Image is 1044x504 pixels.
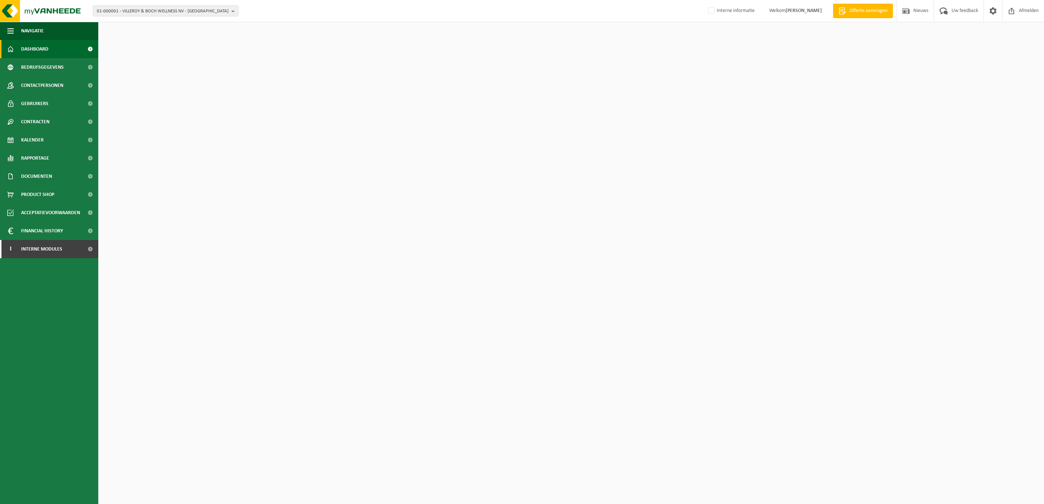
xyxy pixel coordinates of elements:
[21,58,64,76] span: Bedrijfsgegevens
[93,5,238,16] button: 01-000001 - VILLEROY & BOCH WELLNESS NV - [GEOGRAPHIC_DATA]
[21,113,50,131] span: Contracten
[7,240,14,258] span: I
[21,222,63,240] span: Financial History
[21,185,54,204] span: Product Shop
[21,76,63,95] span: Contactpersonen
[21,40,48,58] span: Dashboard
[786,8,822,13] strong: [PERSON_NAME]
[21,149,49,167] span: Rapportage
[707,5,755,16] label: Interne informatie
[21,240,62,258] span: Interne modules
[21,95,48,113] span: Gebruikers
[848,7,889,15] span: Offerte aanvragen
[21,131,44,149] span: Kalender
[97,6,229,17] span: 01-000001 - VILLEROY & BOCH WELLNESS NV - [GEOGRAPHIC_DATA]
[21,204,80,222] span: Acceptatievoorwaarden
[21,22,44,40] span: Navigatie
[21,167,52,185] span: Documenten
[833,4,893,18] a: Offerte aanvragen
